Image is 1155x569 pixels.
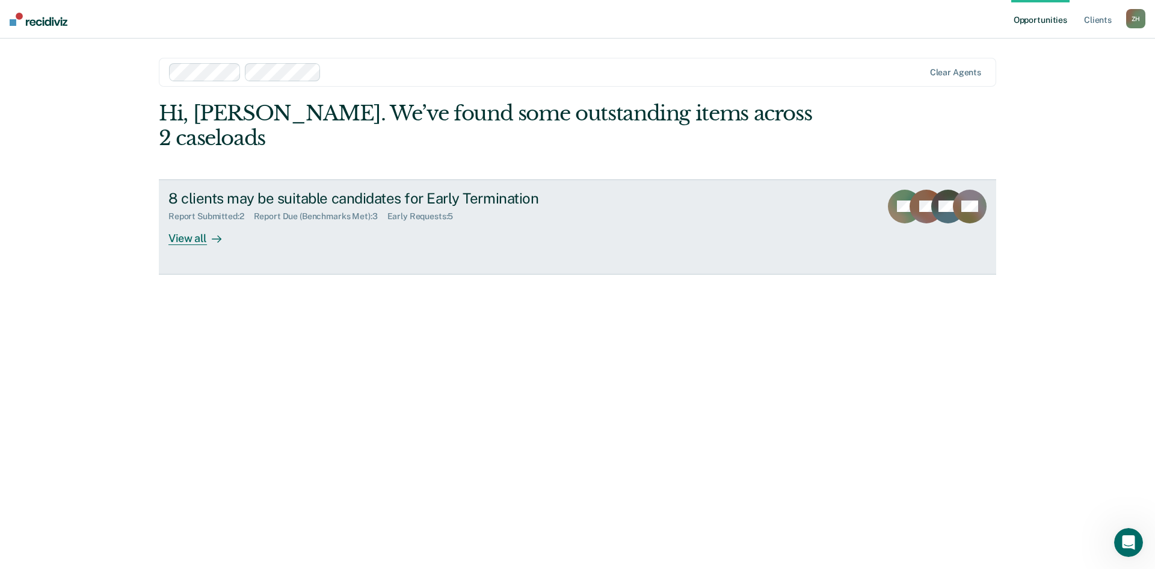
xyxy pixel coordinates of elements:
div: Hi, [PERSON_NAME]. We’ve found some outstanding items across 2 caseloads [159,101,829,151]
button: ZH [1126,9,1145,28]
div: 8 clients may be suitable candidates for Early Termination [168,190,591,207]
div: Report Due (Benchmarks Met) : 3 [254,211,387,222]
a: 8 clients may be suitable candidates for Early TerminationReport Submitted:2Report Due (Benchmark... [159,179,996,275]
div: Early Requests : 5 [387,211,463,222]
div: Clear agents [930,67,981,78]
div: View all [168,222,236,245]
iframe: Intercom live chat [1114,528,1143,557]
div: Z H [1126,9,1145,28]
div: Report Submitted : 2 [168,211,254,222]
img: Recidiviz [10,13,67,26]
